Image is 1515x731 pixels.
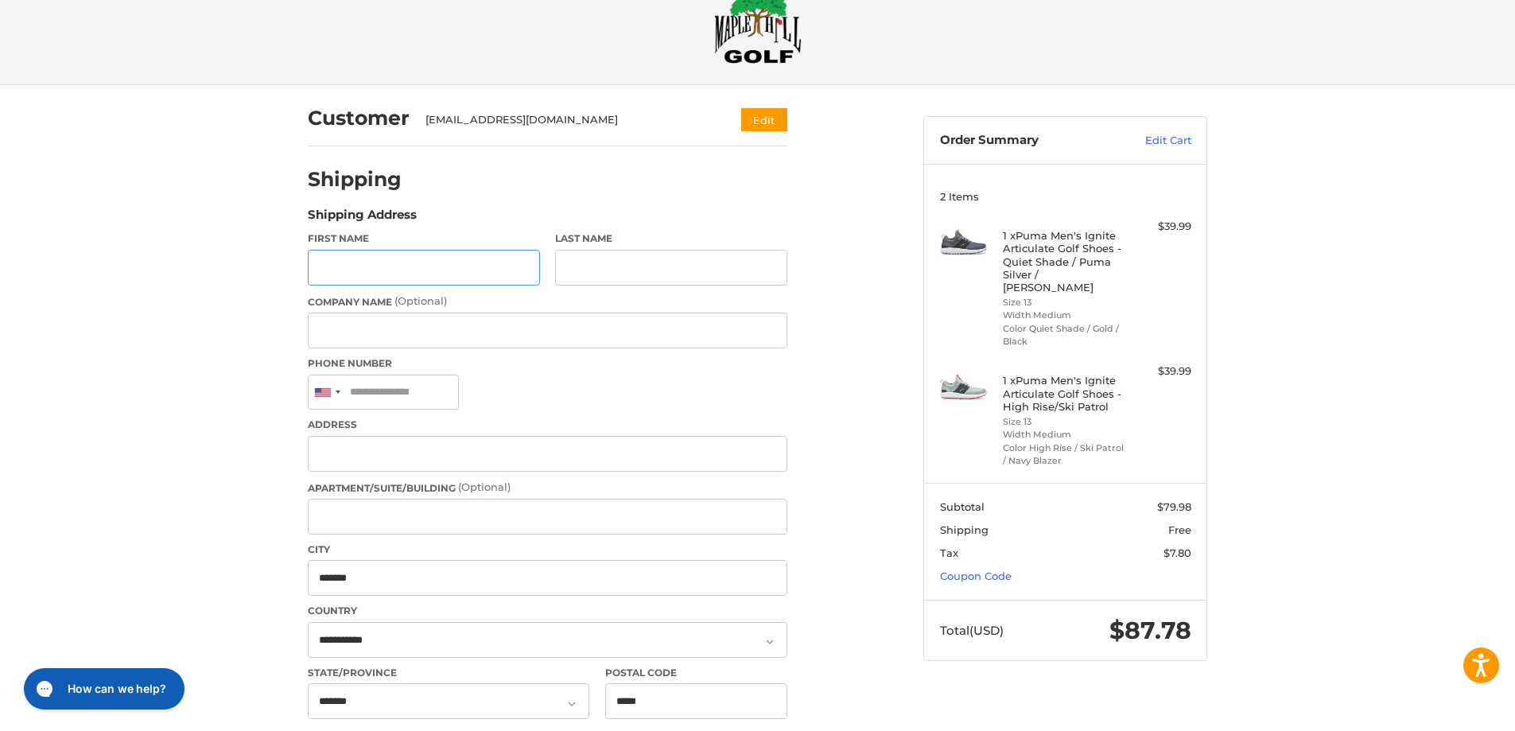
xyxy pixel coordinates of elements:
[1111,133,1191,149] a: Edit Cart
[940,623,1004,638] span: Total (USD)
[308,167,402,192] h2: Shipping
[394,294,447,307] small: (Optional)
[458,480,511,493] small: (Optional)
[940,500,985,513] span: Subtotal
[308,294,787,309] label: Company Name
[555,231,787,246] label: Last Name
[741,108,787,131] button: Edit
[309,375,345,410] div: United States: +1
[308,206,417,231] legend: Shipping Address
[940,523,989,536] span: Shipping
[16,663,189,715] iframe: Gorgias live chat messenger
[1003,309,1125,322] li: Width Medium
[308,106,410,130] h2: Customer
[1109,616,1191,645] span: $87.78
[308,356,787,371] label: Phone Number
[940,570,1012,582] a: Coupon Code
[308,418,787,432] label: Address
[1168,523,1191,536] span: Free
[940,546,958,559] span: Tax
[308,542,787,557] label: City
[425,112,711,128] div: [EMAIL_ADDRESS][DOMAIN_NAME]
[1157,500,1191,513] span: $79.98
[1003,415,1125,429] li: Size 13
[308,231,540,246] label: First Name
[308,480,787,496] label: Apartment/Suite/Building
[1128,364,1191,379] div: $39.99
[605,666,788,680] label: Postal Code
[1003,229,1125,294] h4: 1 x Puma Men's Ignite Articulate Golf Shoes - Quiet Shade / Puma Silver / [PERSON_NAME]
[308,666,589,680] label: State/Province
[308,604,787,618] label: Country
[1003,322,1125,348] li: Color Quiet Shade / Gold / Black
[1003,374,1125,413] h4: 1 x Puma Men's Ignite Articulate Golf Shoes - High Rise/Ski Patrol
[940,133,1111,149] h3: Order Summary
[1163,546,1191,559] span: $7.80
[1003,296,1125,309] li: Size 13
[1128,219,1191,235] div: $39.99
[1003,441,1125,468] li: Color High Rise / Ski Patrol / Navy Blazer
[940,190,1191,203] h3: 2 Items
[1003,428,1125,441] li: Width Medium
